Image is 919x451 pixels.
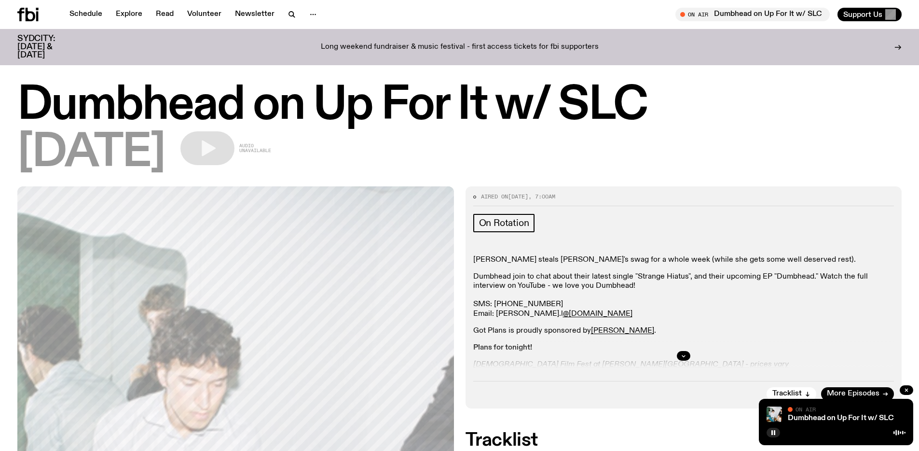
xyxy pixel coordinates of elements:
p: [PERSON_NAME] steals [PERSON_NAME]'s swag for a whole week (while she gets some well deserved rest). [473,255,894,265]
a: Explore [110,8,148,21]
a: More Episodes [821,387,894,401]
p: Got Plans is proudly sponsored by . [473,326,894,336]
a: Dumbhead on Up For It w/ SLC [788,414,894,422]
span: Tracklist [772,390,802,397]
span: On Air [796,406,816,412]
span: On Rotation [479,218,529,228]
span: More Episodes [827,390,879,397]
span: Aired on [481,193,508,200]
a: Newsletter [229,8,280,21]
a: [PERSON_NAME] [591,327,654,335]
p: Dumbhead join to chat about their latest single "Strange Hiatus", and their upcoming EP "Dumbhead... [473,272,894,319]
span: [DATE] [17,131,165,175]
span: Audio unavailable [239,143,271,153]
img: dumbhead 4 slc [767,407,782,422]
button: Support Us [837,8,902,21]
span: [DATE] [508,193,528,200]
span: , 7:00am [528,193,555,200]
a: Schedule [64,8,108,21]
h1: Dumbhead on Up For It w/ SLC [17,84,902,127]
a: On Rotation [473,214,535,232]
p: Long weekend fundraiser & music festival - first access tickets for fbi supporters [321,43,599,52]
a: Read [150,8,179,21]
a: @[DOMAIN_NAME] [563,310,632,318]
h3: SYDCITY: [DATE] & [DATE] [17,35,79,59]
button: Tracklist [767,387,816,401]
span: Support Us [843,10,882,19]
a: Volunteer [181,8,227,21]
h2: Tracklist [466,432,902,449]
button: On AirDumbhead on Up For It w/ SLC [675,8,830,21]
